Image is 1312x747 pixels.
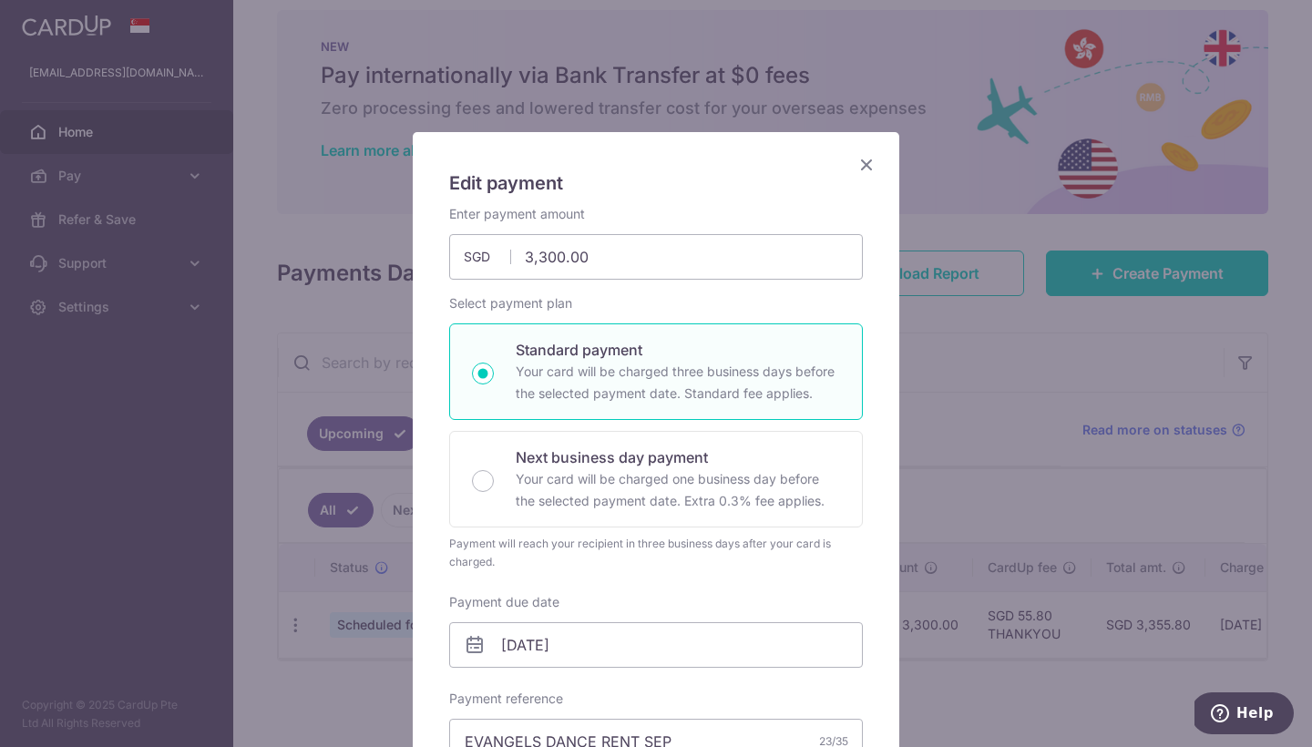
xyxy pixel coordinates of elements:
label: Payment due date [449,593,559,611]
p: Your card will be charged three business days before the selected payment date. Standard fee appl... [516,361,840,404]
button: Close [856,154,877,176]
p: Next business day payment [516,446,840,468]
p: Your card will be charged one business day before the selected payment date. Extra 0.3% fee applies. [516,468,840,512]
div: Payment will reach your recipient in three business days after your card is charged. [449,535,863,571]
label: Select payment plan [449,294,572,312]
p: Standard payment [516,339,840,361]
span: SGD [464,248,511,266]
label: Payment reference [449,690,563,708]
h5: Edit payment [449,169,863,198]
iframe: Opens a widget where you can find more information [1194,692,1294,738]
input: 0.00 [449,234,863,280]
input: DD / MM / YYYY [449,622,863,668]
label: Enter payment amount [449,205,585,223]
